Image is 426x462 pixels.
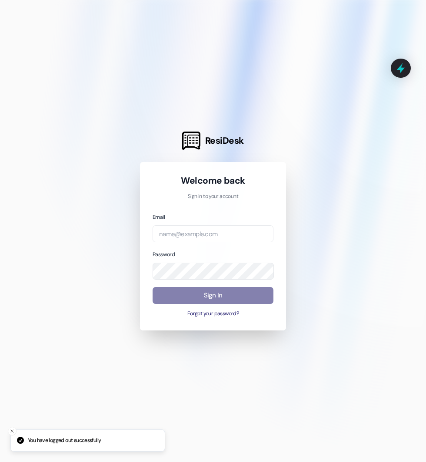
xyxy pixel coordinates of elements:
input: name@example.com [153,225,273,242]
button: Close toast [8,427,17,436]
span: ResiDesk [205,135,244,147]
p: Sign in to your account [153,193,273,201]
img: ResiDesk Logo [182,132,200,150]
button: Sign In [153,287,273,304]
p: You have logged out successfully [28,437,101,445]
label: Password [153,251,175,258]
label: Email [153,214,165,221]
button: Forgot your password? [153,310,273,318]
h1: Welcome back [153,175,273,187]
